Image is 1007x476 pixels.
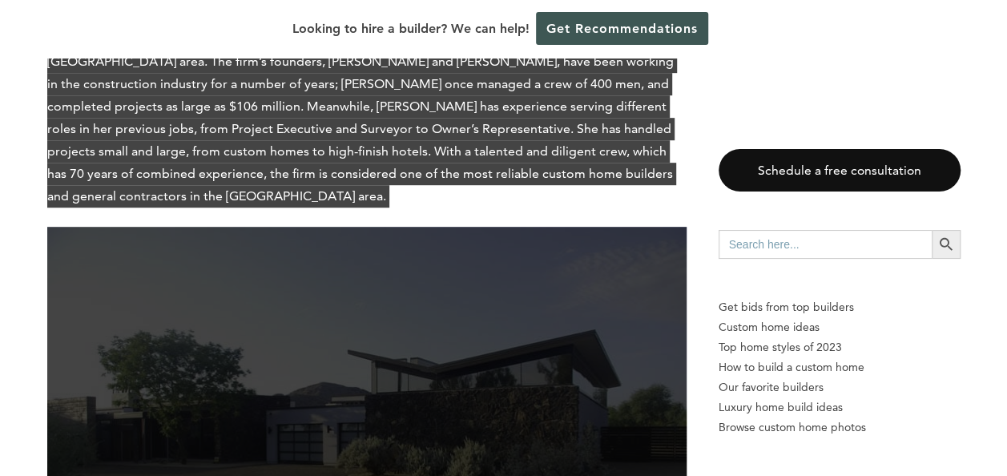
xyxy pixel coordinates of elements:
[927,396,988,457] iframe: Drift Widget Chat Controller
[536,12,708,45] a: Get Recommendations
[937,236,955,253] svg: Search
[719,377,961,397] a: Our favorite builders
[719,297,961,317] p: Get bids from top builders
[719,317,961,337] a: Custom home ideas
[719,337,961,357] a: Top home styles of 2023
[719,357,961,377] a: How to build a custom home
[719,230,932,259] input: Search here...
[719,149,961,192] a: Schedule a free consultation
[719,418,961,438] a: Browse custom home photos
[719,397,961,418] a: Luxury home build ideas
